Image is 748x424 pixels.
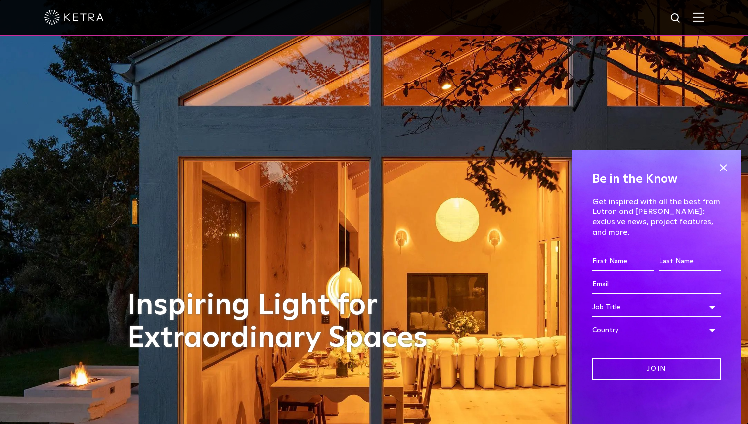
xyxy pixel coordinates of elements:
[592,197,721,238] p: Get inspired with all the best from Lutron and [PERSON_NAME]: exclusive news, project features, a...
[693,12,704,22] img: Hamburger%20Nav.svg
[592,298,721,317] div: Job Title
[592,321,721,339] div: Country
[44,10,104,25] img: ketra-logo-2019-white
[670,12,682,25] img: search icon
[592,358,721,380] input: Join
[592,170,721,189] h4: Be in the Know
[127,290,448,355] h1: Inspiring Light for Extraordinary Spaces
[592,253,654,271] input: First Name
[592,275,721,294] input: Email
[659,253,721,271] input: Last Name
